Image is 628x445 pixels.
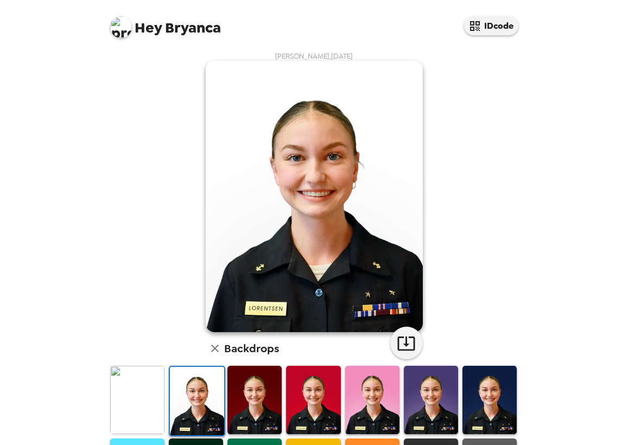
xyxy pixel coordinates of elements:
span: Hey [135,18,162,37]
span: Bryanca [110,11,221,35]
button: IDcode [464,16,518,35]
span: [PERSON_NAME] , [DATE] [275,52,353,61]
h6: Backdrops [224,340,279,357]
img: profile pic [110,16,132,38]
img: Original [110,366,164,434]
img: user [206,61,423,332]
